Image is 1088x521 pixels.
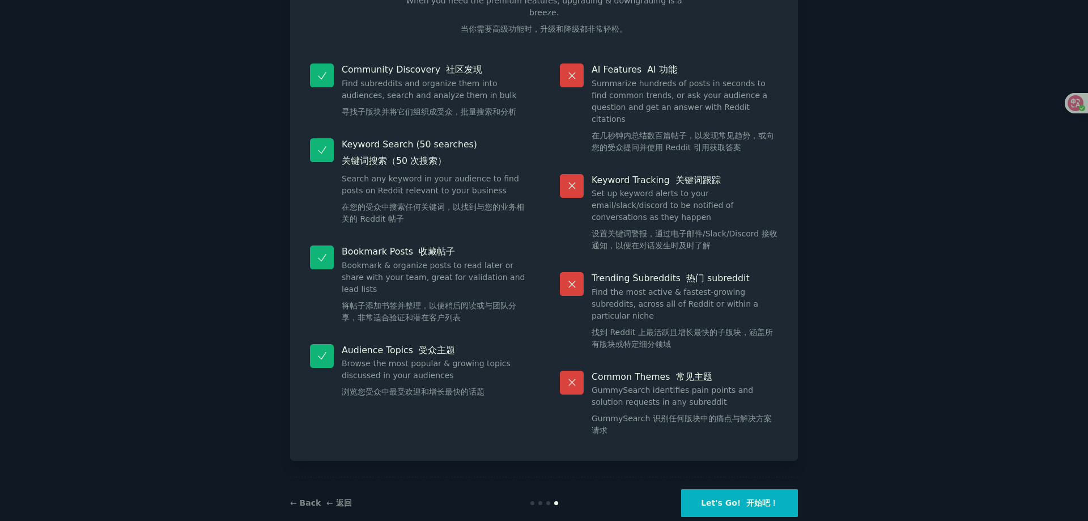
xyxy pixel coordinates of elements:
[647,64,677,75] font: AI 功能
[342,260,528,328] dd: Bookmark & organize posts to read later or share with your team, great for validation and lead lists
[290,498,352,507] a: ← Back ← 返回
[342,387,484,396] font: 浏览您受众中最受欢迎和增长最快的话题
[342,138,528,171] p: Keyword Search (50 searches)
[342,78,528,122] dd: Find subreddits and organize them into audiences, search and analyze them in bulk
[681,489,798,517] button: Let's Go! 开始吧！
[592,78,778,158] dd: Summarize hundreds of posts in seconds to find common trends, or ask your audience a question and...
[592,328,773,349] font: 找到 Reddit 上最活跃且增长最快的子版块，涵盖所有版块或特定细分领域
[592,63,778,75] p: AI Features
[592,272,778,284] p: Trending Subreddits
[342,301,516,322] font: 将帖子添加书签并整理，以便稍后阅读或与团队分享，非常适合验证和潜在客户列表
[342,155,447,166] font: 关键词搜索（50 次搜索）
[676,371,712,382] font: 常见主题
[592,229,777,250] font: 设置关键词警报，通过电子邮件/Slack/Discord 接收通知，以便在对话发生时及时了解
[592,414,772,435] font: GummySearch 识别任何版块中的痛点与解决方案请求
[592,371,778,383] p: Common Themes
[342,173,528,230] dd: Search any keyword in your audience to find posts on Reddit relevant to your business
[592,188,778,256] dd: Set up keyword alerts to your email/slack/discord to be notified of conversations as they happen
[592,174,778,186] p: Keyword Tracking
[419,345,455,355] font: 受众主题
[746,498,778,507] font: 开始吧！
[342,202,524,223] font: 在您的受众中搜索任何关键词，以找到与您的业务相关的 Reddit 帖子
[326,498,352,507] font: ← 返回
[686,273,750,283] font: 热门 subreddit
[342,63,528,75] p: Community Discovery
[342,358,528,403] dd: Browse the most popular & growing topics discussed in your audiences
[342,107,516,116] font: 寻找子版块并将它们组织成受众，批量搜索和分析
[592,384,778,441] dd: GummySearch identifies pain points and solution requests in any subreddit
[342,344,528,356] p: Audience Topics
[675,175,721,185] font: 关键词跟踪
[592,286,778,355] dd: Find the most active & fastest-growing subreddits, across all of Reddit or within a particular niche
[446,64,482,75] font: 社区发现
[342,245,528,257] p: Bookmark Posts
[461,24,627,33] font: 当你需要高级功能时，升级和降级都非常轻松。
[592,131,774,152] font: 在几秒钟内总结数百篇帖子，以发现常见趋势，或向您的受众提问并使用 Reddit 引用获取答案
[419,246,455,257] font: 收藏帖子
